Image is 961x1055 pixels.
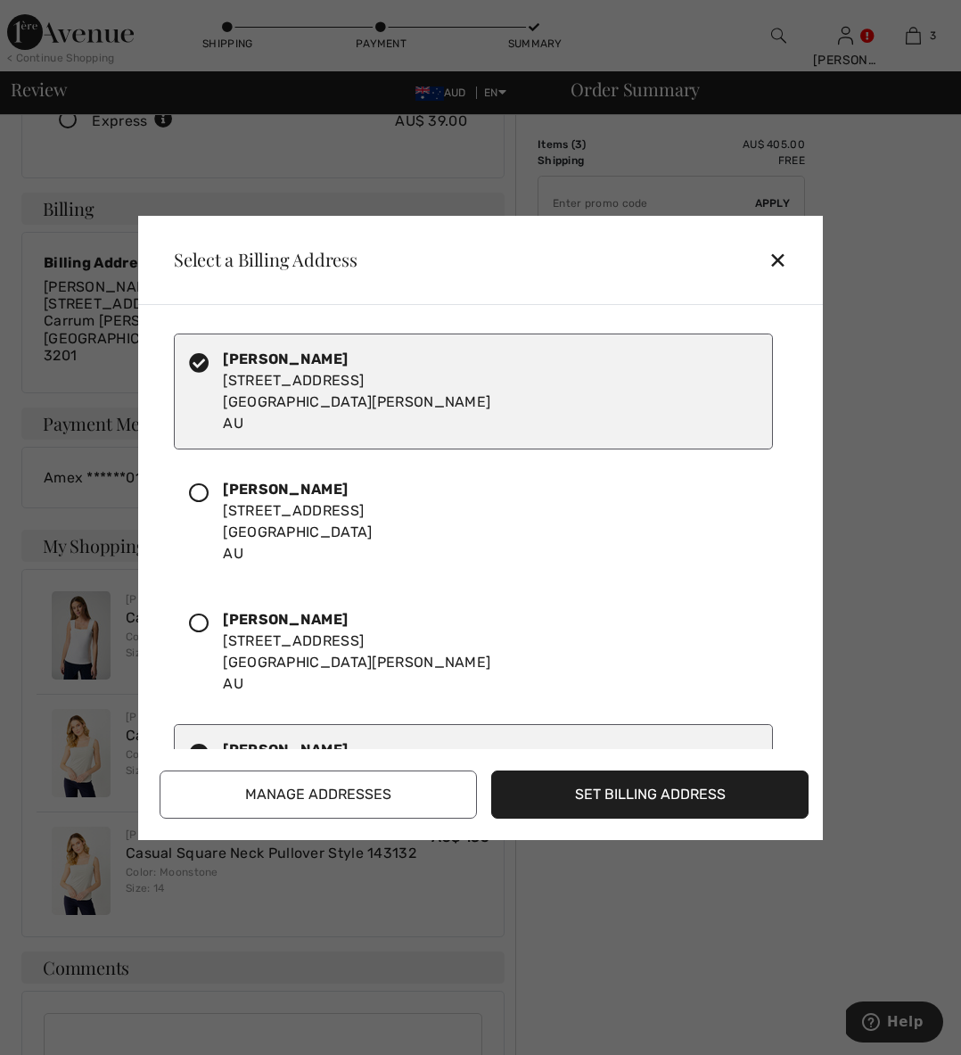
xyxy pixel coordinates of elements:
strong: [PERSON_NAME] [223,350,348,367]
button: Manage Addresses [160,771,477,819]
button: Set Billing Address [491,771,809,819]
div: [STREET_ADDRESS] [GEOGRAPHIC_DATA][PERSON_NAME] AU [223,349,490,434]
strong: [PERSON_NAME] [223,741,348,758]
div: [STREET_ADDRESS] [GEOGRAPHIC_DATA] AU [223,479,372,565]
div: [STREET_ADDRESS] [GEOGRAPHIC_DATA][PERSON_NAME] AU [223,739,490,825]
span: Help [41,12,78,29]
div: [STREET_ADDRESS] [GEOGRAPHIC_DATA][PERSON_NAME] AU [223,609,490,695]
div: ✕ [768,241,801,278]
strong: [PERSON_NAME] [223,611,348,628]
strong: [PERSON_NAME] [223,481,348,498]
div: Select a Billing Address [160,251,357,268]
